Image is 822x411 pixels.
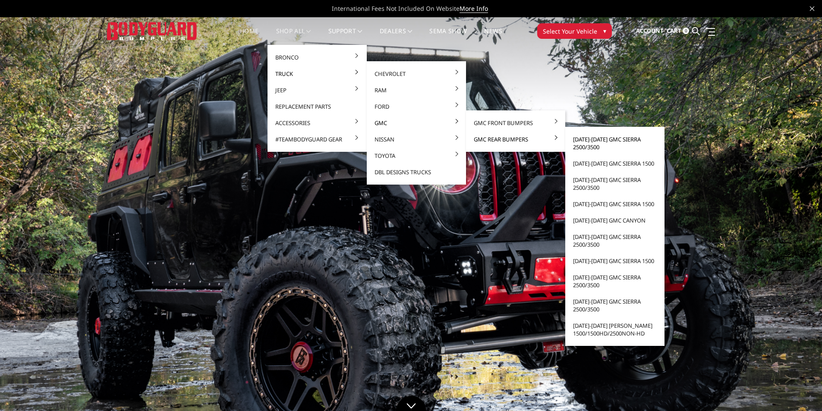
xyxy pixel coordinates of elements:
span: ▾ [603,26,606,35]
a: Account [636,19,664,43]
button: 4 of 5 [782,257,791,271]
a: Ford [370,98,463,115]
img: BODYGUARD BUMPERS [107,22,198,40]
a: #TeamBodyguard Gear [271,131,363,147]
a: [DATE]-[DATE] GMC Canyon [569,212,661,229]
button: 1 of 5 [782,216,791,229]
a: Jeep [271,82,363,98]
iframe: Chat Widget [779,370,822,411]
a: SEMA Show [429,28,467,45]
a: [DATE]-[DATE] GMC Sierra 2500/3500 [569,131,661,155]
a: shop all [276,28,311,45]
a: Dealers [380,28,413,45]
a: GMC Front Bumpers [469,115,562,131]
a: News [484,28,502,45]
a: Click to Down [396,396,426,411]
span: Account [636,27,664,35]
button: Select Your Vehicle [537,23,612,39]
a: Bronco [271,49,363,66]
a: DBL Designs Trucks [370,164,463,180]
a: [DATE]-[DATE] GMC Sierra 1500 [569,196,661,212]
button: 5 of 5 [782,271,791,285]
a: [DATE]-[DATE] GMC Sierra 1500 [569,155,661,172]
button: 2 of 5 [782,229,791,243]
span: Cart [667,27,681,35]
a: [DATE]-[DATE] GMC Sierra 1500 [569,253,661,269]
a: [DATE]-[DATE] GMC Sierra 2500/3500 [569,269,661,293]
a: Replacement Parts [271,98,363,115]
a: Ram [370,82,463,98]
a: More Info [460,4,488,13]
a: Toyota [370,147,463,164]
a: Accessories [271,115,363,131]
a: Truck [271,66,363,82]
a: [DATE]-[DATE] GMC Sierra 2500/3500 [569,229,661,253]
a: Home [240,28,258,45]
a: [DATE]-[DATE] GMC Sierra 2500/3500 [569,293,661,317]
a: GMC [370,115,463,131]
a: Nissan [370,131,463,147]
a: GMC Rear Bumpers [469,131,562,147]
span: 0 [683,28,689,34]
a: Support [328,28,362,45]
a: [DATE]-[DATE] [PERSON_NAME] 1500/1500HD/2500non-HD [569,317,661,342]
a: Cart 0 [667,19,689,43]
button: 3 of 5 [782,243,791,257]
a: [DATE]-[DATE] GMC Sierra 2500/3500 [569,172,661,196]
span: Select Your Vehicle [543,27,597,36]
a: Chevrolet [370,66,463,82]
